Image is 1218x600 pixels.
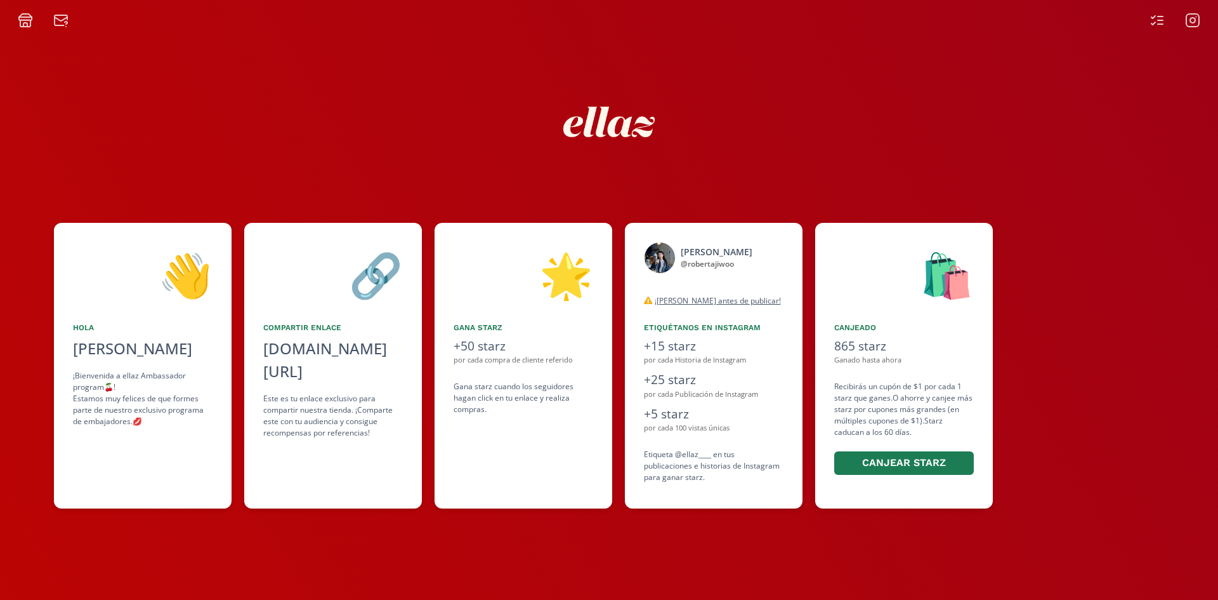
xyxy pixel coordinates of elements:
[454,242,593,307] div: 🌟
[73,370,213,427] div: ¡Bienvenida a ellaz Ambassador program🍒! Estamos muy felices de que formes parte de nuestro exclu...
[834,451,974,475] button: Canjear starz
[263,242,403,307] div: 🔗
[263,322,403,333] div: Compartir Enlace
[263,393,403,439] div: Este es tu enlace exclusivo para compartir nuestra tienda. ¡Comparte este con tu audiencia y cons...
[263,337,403,383] div: [DOMAIN_NAME][URL]
[552,65,666,179] img: nKmKAABZpYV7
[644,405,783,423] div: +5 starz
[454,322,593,333] div: Gana starz
[644,322,783,333] div: Etiquétanos en Instagram
[834,337,974,356] div: 865 starz
[834,242,974,307] div: 🛍️
[644,449,783,483] div: Etiqueta @ellaz____ en tus publicaciones e historias de Instagram para ganar starz.
[73,337,213,360] div: [PERSON_NAME]
[834,355,974,366] div: Ganado hasta ahora
[644,242,676,274] img: 524810648_18520113457031687_8089223174440955574_n.jpg
[644,337,783,356] div: +15 starz
[73,322,213,333] div: Hola
[644,423,783,434] div: por cada 100 vistas únicas
[834,322,974,333] div: Canjeado
[454,355,593,366] div: por cada compra de cliente referido
[454,381,593,415] div: Gana starz cuando los seguidores hagan click en tu enlace y realiza compras .
[73,242,213,307] div: 👋
[644,355,783,366] div: por cada Historia de Instagram
[681,245,752,258] div: [PERSON_NAME]
[454,337,593,356] div: +50 starz
[655,295,781,306] u: ¡[PERSON_NAME] antes de publicar!
[644,389,783,400] div: por cada Publicación de Instagram
[681,258,752,270] div: @ robertajiwoo
[834,381,974,477] div: Recibirás un cupón de $1 por cada 1 starz que ganes. O ahorre y canjee más starz por cupones más ...
[644,371,783,389] div: +25 starz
